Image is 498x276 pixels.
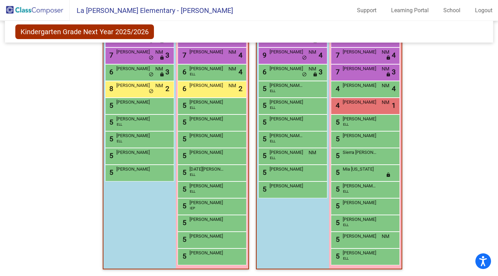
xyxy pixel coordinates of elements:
span: 5 [108,135,113,143]
span: ELL [117,122,122,127]
span: [PERSON_NAME] [343,99,378,106]
span: ELL [270,105,275,110]
span: ELL [190,172,195,177]
span: lock [386,55,391,61]
span: [PERSON_NAME] [189,82,224,89]
span: 5 [108,118,113,126]
span: 5 [334,185,340,193]
span: ELL [190,105,195,110]
span: NM [382,233,389,240]
span: 5 [181,252,186,260]
span: ELL [190,189,195,194]
span: 6 [261,68,266,76]
span: 5 [108,151,113,160]
a: Logout [469,5,498,16]
span: [PERSON_NAME] [116,132,151,139]
span: La [PERSON_NAME] Elementary - [PERSON_NAME] [70,5,233,16]
span: [PERSON_NAME] [PERSON_NAME] [270,82,304,89]
span: [PERSON_NAME] [116,99,151,106]
span: ELL [343,256,349,261]
span: [PERSON_NAME] [189,132,224,139]
span: ELL [117,139,122,144]
span: do_not_disturb_alt [302,55,307,61]
span: 5 [334,235,340,244]
span: 6 [108,68,113,76]
span: [PERSON_NAME] [343,132,378,139]
span: [PERSON_NAME] [343,233,378,240]
span: 6 [181,84,186,93]
span: [PERSON_NAME] [116,49,151,55]
span: NM [228,49,236,56]
span: ELL [343,122,349,127]
span: [PERSON_NAME] [PERSON_NAME] [270,132,304,139]
span: 5 [261,151,266,160]
span: [PERSON_NAME] [343,115,378,122]
span: [PERSON_NAME] [116,65,151,72]
span: 2 [165,83,169,94]
span: 4 [239,50,242,60]
a: Support [351,5,382,16]
span: 5 [261,118,266,126]
span: 5 [334,151,340,160]
span: 5 [261,101,266,110]
span: 5 [181,202,186,210]
span: [PERSON_NAME] [189,233,224,240]
span: NM [382,65,389,73]
span: [PERSON_NAME] [270,115,304,122]
span: ELL [270,155,275,161]
span: NM [382,82,389,89]
span: NM [228,82,236,89]
span: 5 [334,168,340,177]
a: School [438,5,466,16]
span: 3 [165,50,169,60]
span: 7 [334,51,340,59]
span: [PERSON_NAME] [116,115,151,122]
span: 5 [181,118,186,126]
span: ELL [270,139,275,144]
span: 5 [261,135,266,143]
span: 4 [334,84,340,93]
span: 7 [181,51,186,59]
span: 5 [181,168,186,177]
span: Sierra [PERSON_NAME] [343,149,378,156]
span: do_not_disturb_alt [149,89,154,94]
span: 4 [239,67,242,77]
span: [PERSON_NAME] [343,82,378,89]
span: 4 [319,50,322,60]
span: [DATE][PERSON_NAME] [189,166,224,173]
span: [PERSON_NAME] [189,149,224,156]
span: ELL [270,88,275,94]
span: [PERSON_NAME] [189,49,224,55]
span: NM [228,65,236,73]
span: 5 [261,84,266,93]
span: 5 [334,202,340,210]
span: [PERSON_NAME] [116,82,151,89]
span: 7 [108,51,113,59]
span: 5 [181,185,186,193]
span: 5 [108,101,113,110]
span: Mia [US_STATE] [343,166,378,173]
span: NM [382,99,389,106]
span: lock [386,172,391,178]
span: lock [159,72,164,77]
span: 3 [165,67,169,77]
span: 7 [334,68,340,76]
span: 2 [239,83,242,94]
span: 3 [392,67,396,77]
span: [PERSON_NAME] [189,182,224,189]
span: do_not_disturb_alt [149,72,154,77]
span: NM [309,65,316,73]
span: [PERSON_NAME] [189,249,224,256]
span: ELL [190,72,195,77]
span: 5 [334,218,340,227]
span: NM [309,149,316,156]
span: NM [382,49,389,56]
span: 8 [108,84,113,93]
span: [PERSON_NAME] [189,115,224,122]
span: [PERSON_NAME] [270,182,304,189]
span: ELL [343,222,349,227]
span: [PERSON_NAME] [116,149,151,156]
span: [PERSON_NAME] [PERSON_NAME] [343,182,378,189]
span: [PERSON_NAME] [270,99,304,106]
span: Kindergarten Grade Next Year 2025/2026 [15,24,154,39]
